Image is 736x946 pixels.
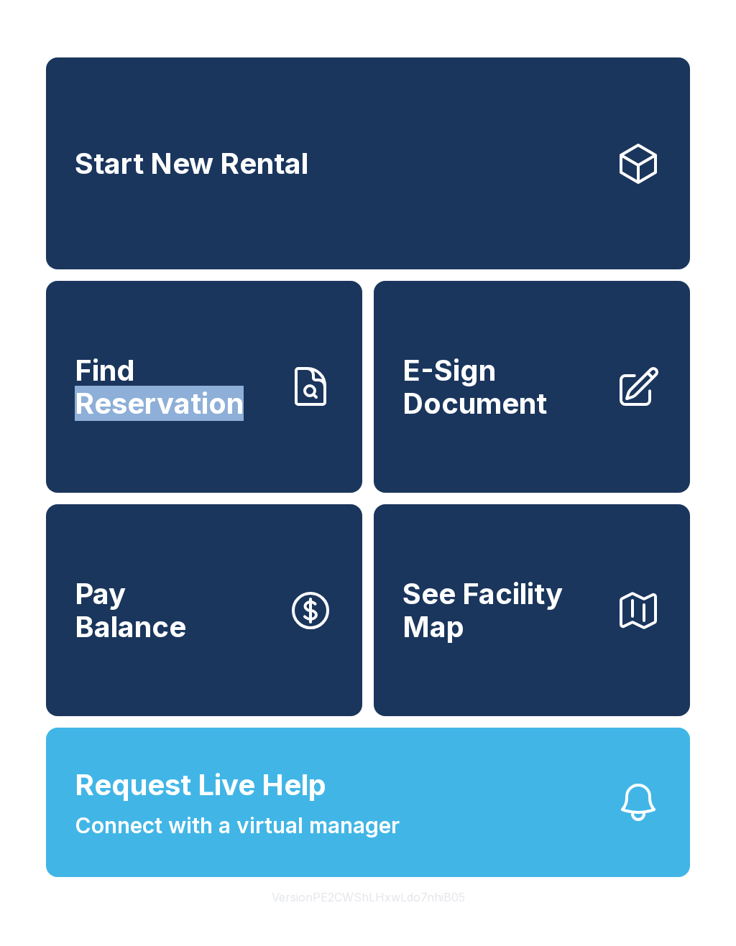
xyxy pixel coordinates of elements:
a: PayBalance [46,504,362,716]
span: Connect with a virtual manager [75,810,400,842]
a: E-Sign Document [374,281,690,493]
span: See Facility Map [402,578,604,643]
button: See Facility Map [374,504,690,716]
span: Start New Rental [75,147,308,180]
a: Find Reservation [46,281,362,493]
button: Request Live HelpConnect with a virtual manager [46,728,690,877]
span: Find Reservation [75,354,276,419]
span: Request Live Help [75,764,326,807]
button: VersionPE2CWShLHxwLdo7nhiB05 [260,877,477,917]
a: Start New Rental [46,57,690,269]
span: E-Sign Document [402,354,604,419]
span: Pay Balance [75,578,186,643]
